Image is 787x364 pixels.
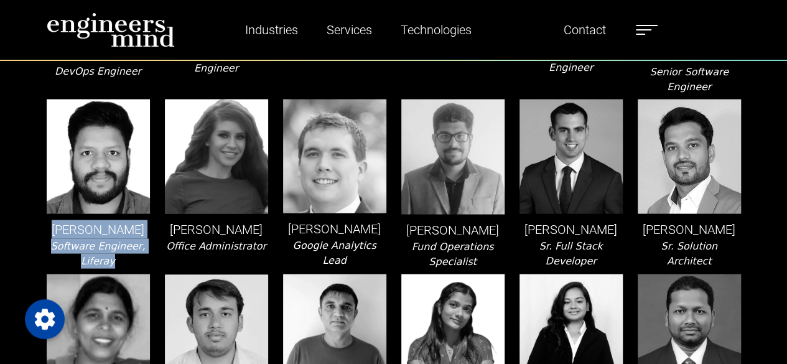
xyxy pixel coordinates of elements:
[396,16,477,44] a: Technologies
[283,219,386,238] p: [PERSON_NAME]
[169,47,263,73] i: Associate Software Engineer
[539,240,602,266] i: Sr. Full Stack Developer
[47,99,150,213] img: leader-img
[322,16,377,44] a: Services
[559,16,611,44] a: Contact
[292,239,376,266] i: Google Analytics Lead
[412,240,494,267] i: Fund Operations Specialist
[47,12,175,47] img: logo
[55,65,141,77] i: DevOps Engineer
[519,220,623,238] p: [PERSON_NAME]
[283,99,386,213] img: leader-img
[165,220,268,238] p: [PERSON_NAME]
[401,99,505,214] img: leader-img
[519,99,623,213] img: leader-img
[51,240,146,266] i: Software Engineer, Liferay
[661,240,717,266] i: Sr. Solution Architect
[638,99,741,213] img: leader-img
[638,220,741,238] p: [PERSON_NAME]
[165,99,268,213] img: leader-img
[240,16,303,44] a: Industries
[166,240,266,251] i: Office Administrator
[650,65,729,92] i: Senior Software Engineer
[401,220,505,239] p: [PERSON_NAME]
[47,220,150,238] p: [PERSON_NAME]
